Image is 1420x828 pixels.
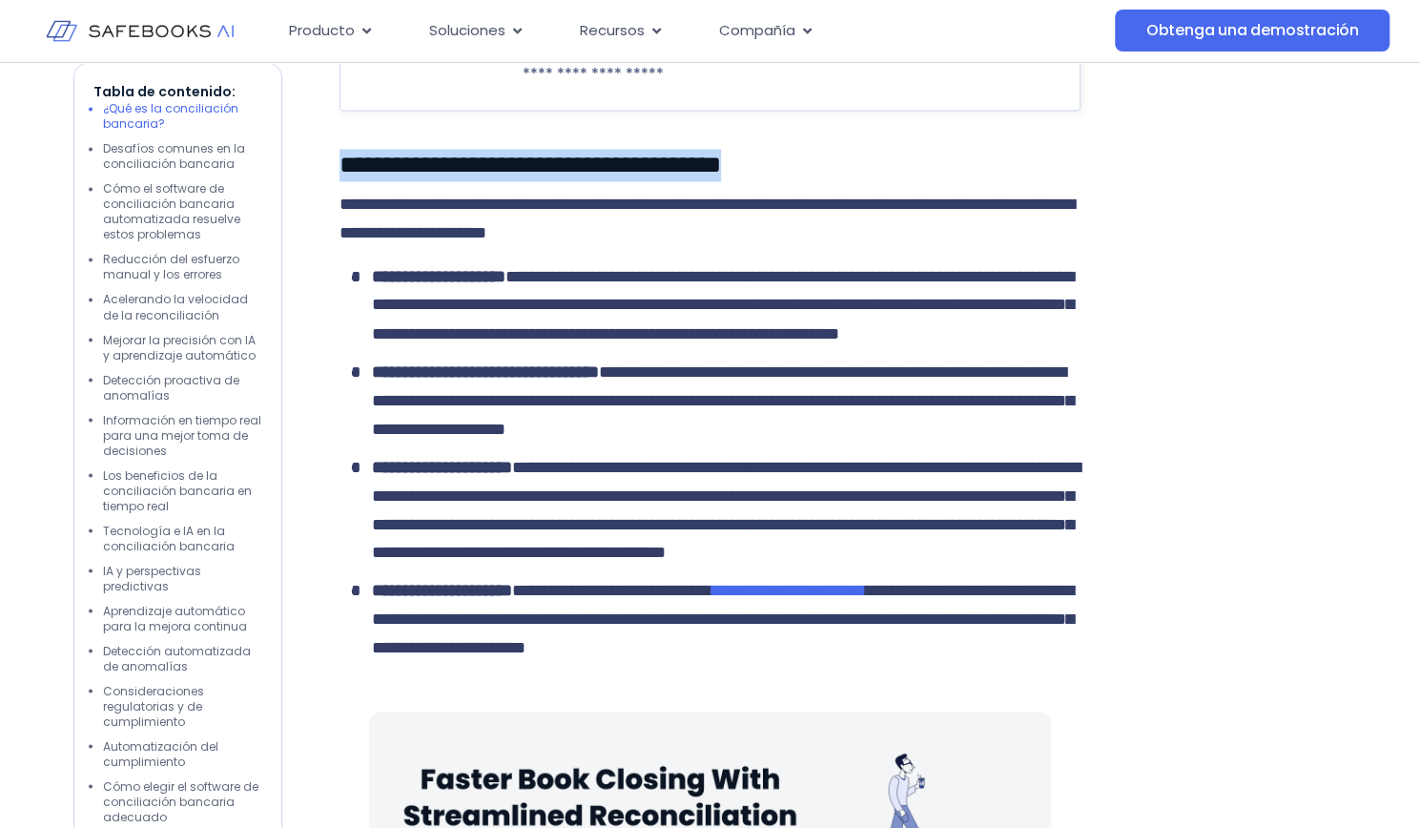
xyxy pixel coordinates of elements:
[103,251,239,282] font: Reducción del esfuerzo manual y los errores
[1115,10,1389,52] a: Obtenga una demostración
[274,12,1080,50] div: Alternar menú
[93,82,236,101] font: Tabla de contenido:
[103,331,256,362] font: Mejorar la precisión con IA y aprendizaje automático
[103,100,238,132] font: ¿Qué es la conciliación bancaria?
[103,411,261,458] font: Información en tiempo real para una mejor toma de decisiones
[103,522,235,553] font: Tecnología e IA en la conciliación bancaria
[274,12,1080,50] nav: Menú
[103,180,240,242] font: Cómo el software de conciliación bancaria automatizada resuelve estos problemas
[103,140,245,172] font: Desafíos comunes en la conciliación bancaria
[103,682,204,729] font: Consideraciones regulatorias y de cumplimiento
[103,777,258,824] font: Cómo elegir el software de conciliación bancaria adecuado
[103,642,251,673] font: Detección automatizada de anomalías
[580,20,645,40] font: Recursos
[103,371,239,403] font: Detección proactiva de anomalías
[103,737,218,769] font: Automatización del cumplimiento
[103,466,252,513] font: Los beneficios de la conciliación bancaria en tiempo real
[719,20,795,40] font: Compañía
[103,562,201,593] font: IA y perspectivas predictivas
[289,20,355,40] font: Producto
[103,602,247,633] font: Aprendizaje automático para la mejora continua
[429,20,505,40] font: Soluciones
[103,291,248,322] font: Acelerando la velocidad de la reconciliación
[1145,19,1358,41] font: Obtenga una demostración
